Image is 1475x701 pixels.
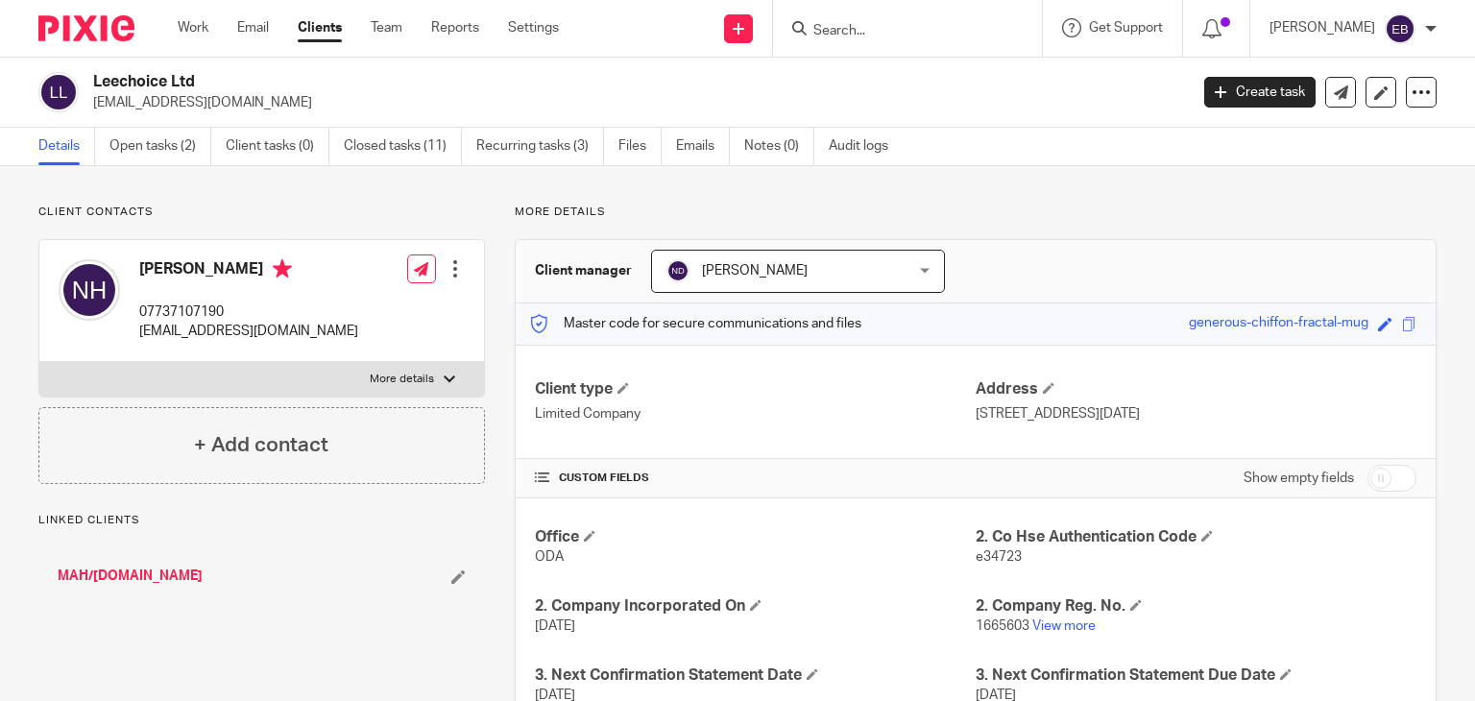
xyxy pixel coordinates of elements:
p: 07737107190 [139,302,358,322]
a: MAH/[DOMAIN_NAME] [58,567,203,586]
h4: Client type [535,379,976,399]
i: Primary [273,259,292,278]
a: Emails [676,128,730,165]
span: ODA [535,550,564,564]
a: Reports [431,18,479,37]
a: View more [1032,619,1096,633]
p: More details [515,205,1437,220]
h4: + Add contact [194,430,328,460]
p: Master code for secure communications and files [530,314,861,333]
a: Open tasks (2) [109,128,211,165]
span: e34723 [976,550,1022,564]
a: Notes (0) [744,128,814,165]
h3: Client manager [535,261,632,280]
img: svg%3E [666,259,689,282]
div: generous-chiffon-fractal-mug [1189,313,1368,335]
p: [STREET_ADDRESS][DATE] [976,404,1416,423]
span: Get Support [1089,21,1163,35]
a: Recurring tasks (3) [476,128,604,165]
h2: Leechoice Ltd [93,72,959,92]
a: Details [38,128,95,165]
a: Client tasks (0) [226,128,329,165]
input: Search [811,23,984,40]
h4: CUSTOM FIELDS [535,471,976,486]
h4: Address [976,379,1416,399]
img: svg%3E [59,259,120,321]
p: [EMAIL_ADDRESS][DOMAIN_NAME] [93,93,1175,112]
span: [DATE] [535,619,575,633]
a: Work [178,18,208,37]
p: Client contacts [38,205,485,220]
h4: 2. Co Hse Authentication Code [976,527,1416,547]
label: Show empty fields [1244,469,1354,488]
h4: 2. Company Incorporated On [535,596,976,616]
h4: [PERSON_NAME] [139,259,358,283]
span: 1665603 [976,619,1029,633]
p: [EMAIL_ADDRESS][DOMAIN_NAME] [139,322,358,341]
a: Settings [508,18,559,37]
a: Files [618,128,662,165]
h4: 3. Next Confirmation Statement Due Date [976,665,1416,686]
p: Linked clients [38,513,485,528]
img: Pixie [38,15,134,41]
a: Create task [1204,77,1316,108]
a: Email [237,18,269,37]
a: Clients [298,18,342,37]
a: Closed tasks (11) [344,128,462,165]
img: svg%3E [1385,13,1415,44]
a: Team [371,18,402,37]
p: [PERSON_NAME] [1269,18,1375,37]
p: Limited Company [535,404,976,423]
p: More details [370,372,434,387]
h4: 2. Company Reg. No. [976,596,1416,616]
h4: 3. Next Confirmation Statement Date [535,665,976,686]
a: Audit logs [829,128,903,165]
span: [PERSON_NAME] [702,264,808,278]
h4: Office [535,527,976,547]
img: svg%3E [38,72,79,112]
